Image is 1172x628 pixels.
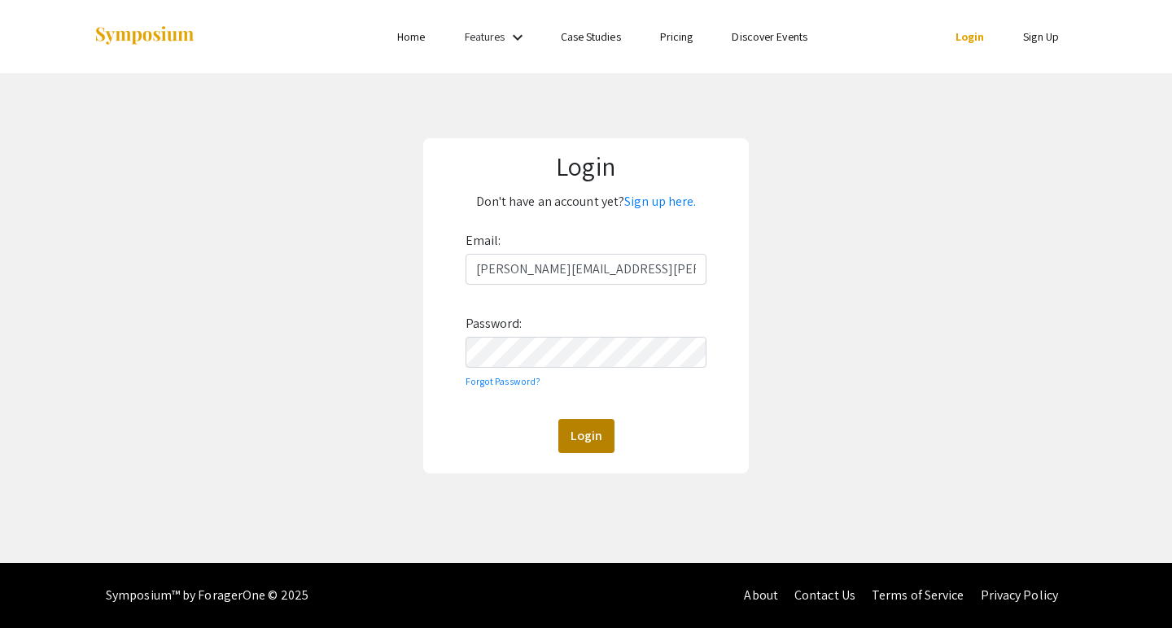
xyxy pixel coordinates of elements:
a: Contact Us [794,587,855,604]
div: Symposium™ by ForagerOne © 2025 [106,563,308,628]
h1: Login [435,150,737,181]
a: Sign Up [1023,29,1059,44]
a: Pricing [660,29,693,44]
a: Privacy Policy [981,587,1058,604]
a: Discover Events [732,29,807,44]
a: Features [465,29,505,44]
button: Login [558,419,614,453]
label: Email: [466,228,501,254]
img: Symposium by ForagerOne [94,25,195,47]
p: Don't have an account yet? [435,189,737,215]
a: Terms of Service [872,587,964,604]
a: Sign up here. [624,193,696,210]
label: Password: [466,311,523,337]
iframe: Chat [12,555,69,616]
mat-icon: Expand Features list [508,28,527,47]
a: Home [397,29,425,44]
a: About [744,587,778,604]
a: Login [956,29,985,44]
a: Case Studies [561,29,621,44]
a: Forgot Password? [466,375,541,387]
